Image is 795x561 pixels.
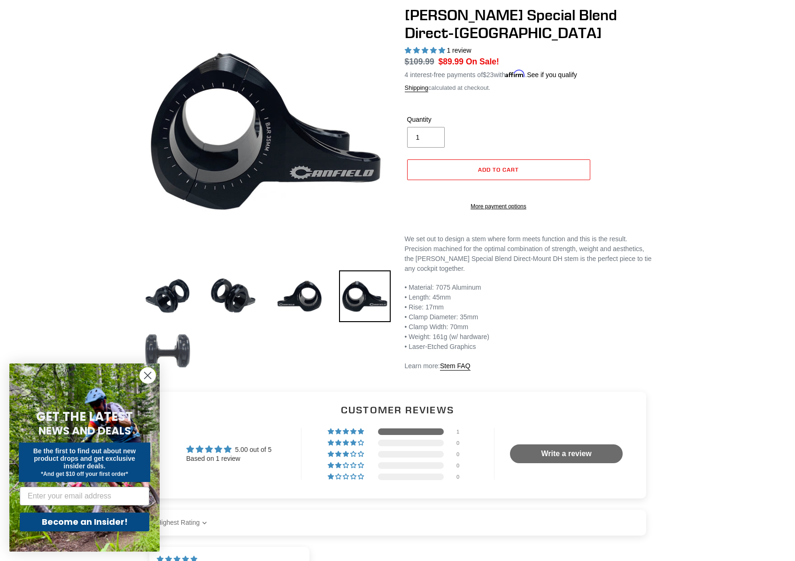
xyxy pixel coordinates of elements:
button: Become an Insider! [20,513,149,531]
a: Stem FAQ [440,362,471,371]
select: Sort dropdown [157,514,209,532]
a: More payment options [407,202,590,211]
button: Add to cart [407,159,590,180]
span: 5.00 stars [405,47,447,54]
span: Add to cart [478,166,519,173]
h1: [PERSON_NAME] Special Blend Direct-[GEOGRAPHIC_DATA] [405,6,654,42]
span: $89.99 [439,57,464,66]
div: Average rating is 5.00 stars [186,444,272,455]
span: Affirm [505,70,525,78]
input: Enter your email address [20,487,149,506]
div: 1 [456,428,468,435]
a: Shipping [405,84,429,92]
img: Load image into Gallery viewer, Canfield Special Blend Direct-Mount DH Stem [273,270,325,322]
span: Be the first to find out about new product drops and get exclusive insider deals. [33,447,136,470]
span: NEWS AND DEALS [39,423,131,438]
span: GET THE LATEST [36,408,133,425]
a: Write a review [510,444,623,463]
button: Close dialog [139,367,156,384]
s: $109.99 [405,57,434,66]
img: Load image into Gallery viewer, Canfield Special Blend Direct-Mount DH Stem [208,270,259,322]
img: Load image into Gallery viewer, Canfield Special Blend Direct-Mount DH Stem [339,270,391,322]
img: Load image into Gallery viewer, Canfield Special Blend Direct-Mount DH Stem [142,270,193,322]
p: 4 interest-free payments of with . [405,68,577,80]
span: *And get $10 off your first order* [41,471,128,477]
span: $23 [483,71,494,79]
div: 100% (1) reviews with 5 star rating [328,428,365,435]
span: On Sale! [466,55,499,68]
p: • Material: 7075 Aluminum • Length: 45mm • Rise: 17mm • Clamp Diameter: 35mm • Clamp Width: 70mm ... [405,283,654,352]
label: Quantity [407,115,496,125]
p: Learn more: [405,361,654,371]
h2: Customer Reviews [157,403,639,417]
div: Based on 1 review [186,454,272,464]
span: 5.00 out of 5 [235,446,271,453]
img: Load image into Gallery viewer, Canfield Special Blend Direct-Mount DH Stem [142,325,193,377]
div: calculated at checkout. [405,83,654,93]
span: 1 review [447,47,471,54]
p: We set out to design a stem where form meets function and this is the result. Precision machined ... [405,234,654,274]
a: See if you qualify - Learn more about Affirm Financing (opens in modal) [527,71,577,79]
